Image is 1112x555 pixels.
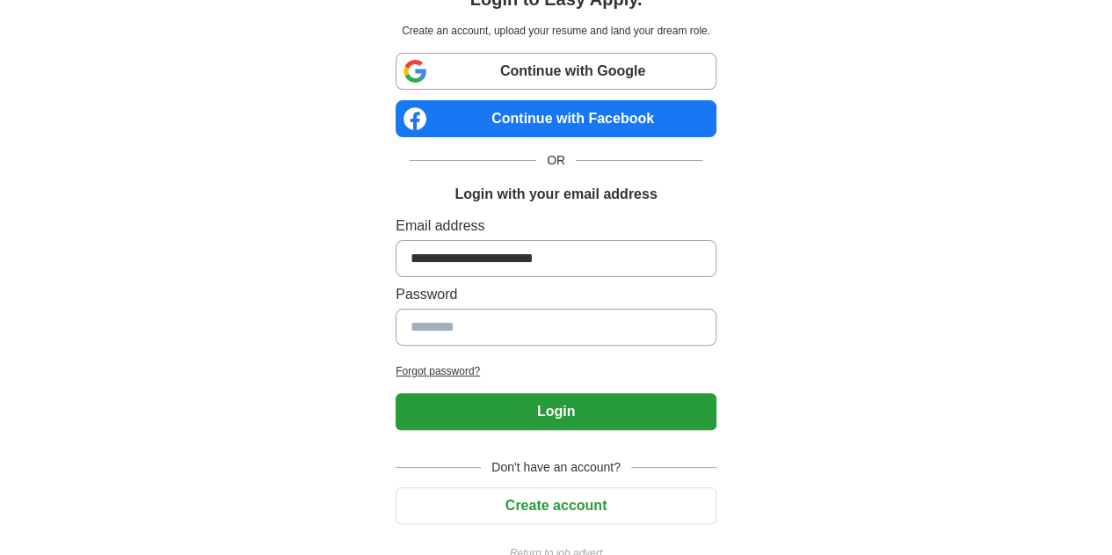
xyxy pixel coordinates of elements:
[481,458,631,477] span: Don't have an account?
[396,393,716,430] button: Login
[396,215,716,237] label: Email address
[454,184,657,205] h1: Login with your email address
[536,151,576,170] span: OR
[396,363,716,379] a: Forgot password?
[396,100,716,137] a: Continue with Facebook
[396,498,716,513] a: Create account
[396,53,716,90] a: Continue with Google
[399,23,713,39] p: Create an account, upload your resume and land your dream role.
[396,487,716,524] button: Create account
[396,284,716,305] label: Password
